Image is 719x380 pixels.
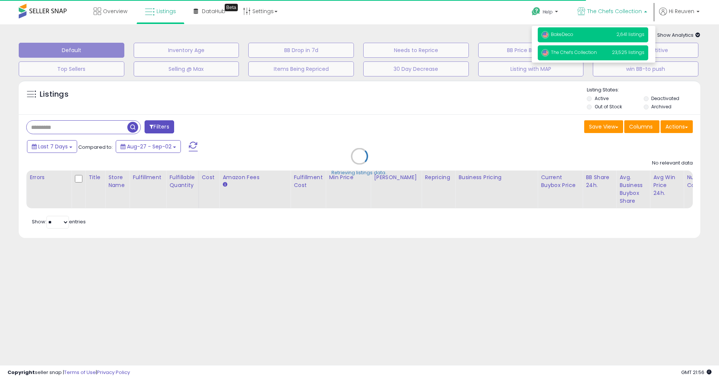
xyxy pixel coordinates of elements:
[541,31,573,37] span: BakeDeco
[363,61,469,76] button: 30 Day Decrease
[103,7,127,15] span: Overview
[478,43,584,58] button: BB Price Below Min
[202,7,225,15] span: DataHub
[531,7,541,16] i: Get Help
[526,1,565,24] a: Help
[19,61,124,76] button: Top Sellers
[134,43,239,58] button: Inventory Age
[541,49,597,55] span: The Chefs Collection
[363,43,469,58] button: Needs to Reprice
[248,43,354,58] button: BB Drop in 7d
[587,7,642,15] span: The Chefs Collection
[612,49,644,55] span: 23,525 listings
[157,7,176,15] span: Listings
[541,31,549,39] img: usa.png
[593,61,698,76] button: win BB-to push
[19,43,124,58] button: Default
[225,4,238,11] div: Tooltip anchor
[616,31,644,37] span: 2,641 listings
[478,61,584,76] button: Listing with MAP
[659,7,700,24] a: Hi Reuven
[541,49,549,57] img: usa.png
[543,9,553,15] span: Help
[331,169,388,176] div: Retrieving listings data..
[657,31,700,39] span: Show Analytics
[669,7,694,15] span: Hi Reuven
[248,61,354,76] button: Items Being Repriced
[134,61,239,76] button: Selling @ Max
